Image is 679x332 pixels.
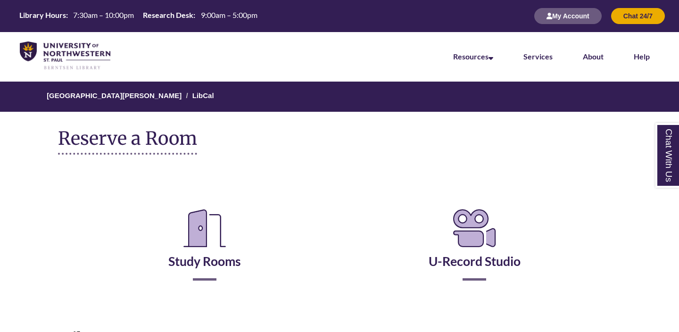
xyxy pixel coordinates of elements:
a: About [583,52,604,61]
a: [GEOGRAPHIC_DATA][PERSON_NAME] [47,91,182,100]
a: LibCal [192,91,214,100]
h1: Reserve a Room [58,128,197,155]
span: 9:00am – 5:00pm [201,10,257,19]
th: Research Desk: [139,10,197,20]
th: Library Hours: [16,10,69,20]
a: My Account [534,12,602,20]
table: Hours Today [16,10,261,21]
a: Hours Today [16,10,261,22]
a: U-Record Studio [429,230,521,269]
button: Chat 24/7 [611,8,665,24]
a: Resources [453,52,493,61]
a: Chat 24/7 [611,12,665,20]
div: Reserve a Room [58,178,621,308]
a: Study Rooms [168,230,241,269]
img: UNWSP Library Logo [20,41,110,70]
button: My Account [534,8,602,24]
a: Help [634,52,650,61]
a: Services [523,52,553,61]
nav: Breadcrumb [58,82,621,112]
span: 7:30am – 10:00pm [73,10,134,19]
